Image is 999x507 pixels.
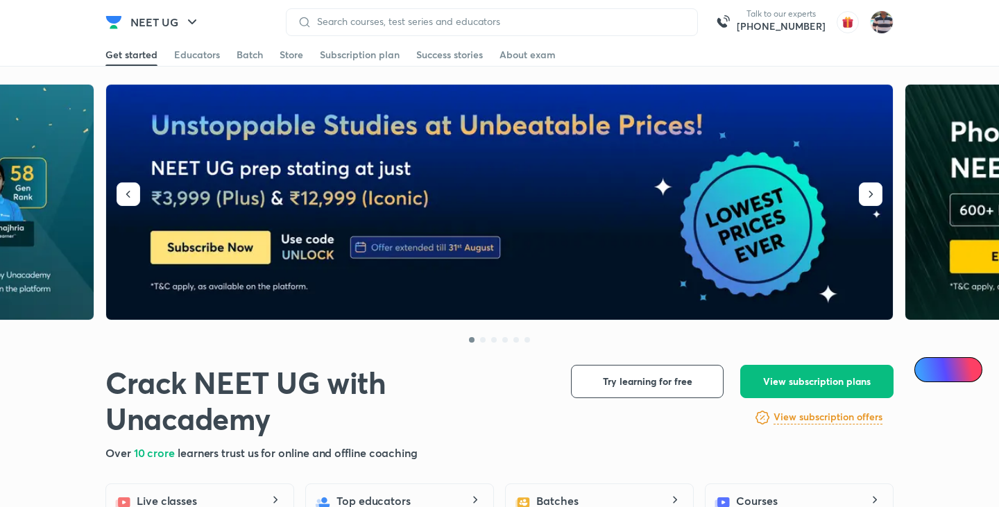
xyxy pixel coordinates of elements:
[311,16,686,27] input: Search courses, test series and educators
[320,48,400,62] div: Subscription plan
[774,409,882,426] a: View subscription offers
[416,44,483,66] a: Success stories
[937,364,974,375] span: Ai Doubts
[914,357,982,382] a: Ai Doubts
[416,48,483,62] div: Success stories
[105,14,122,31] img: Company Logo
[499,48,556,62] div: About exam
[774,410,882,424] h6: View subscription offers
[280,44,303,66] a: Store
[320,44,400,66] a: Subscription plan
[122,8,209,36] button: NEET UG
[105,445,134,460] span: Over
[870,10,894,34] img: jugraj singh
[105,44,157,66] a: Get started
[105,48,157,62] div: Get started
[499,44,556,66] a: About exam
[174,44,220,66] a: Educators
[763,375,871,388] span: View subscription plans
[105,365,549,437] h1: Crack NEET UG with Unacademy
[603,375,692,388] span: Try learning for free
[237,48,263,62] div: Batch
[134,445,178,460] span: 10 crore
[571,365,724,398] button: Try learning for free
[740,365,894,398] button: View subscription plans
[709,8,737,36] img: call-us
[237,44,263,66] a: Batch
[178,445,418,460] span: learners trust us for online and offline coaching
[737,19,826,33] a: [PHONE_NUMBER]
[837,11,859,33] img: avatar
[923,364,934,375] img: Icon
[737,8,826,19] p: Talk to our experts
[280,48,303,62] div: Store
[174,48,220,62] div: Educators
